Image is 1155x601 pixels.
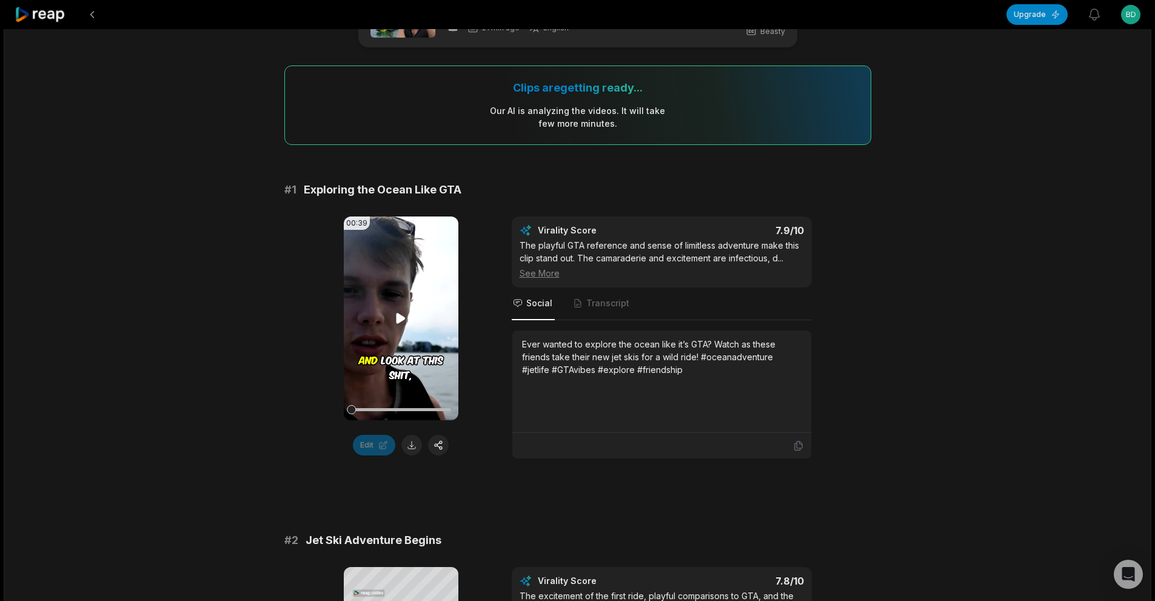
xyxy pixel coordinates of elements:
[306,532,441,549] span: Jet Ski Adventure Begins
[284,532,298,549] span: # 2
[538,224,668,237] div: Virality Score
[1114,560,1143,589] div: Open Intercom Messenger
[522,338,802,376] div: Ever wanted to explore the ocean like it’s GTA? Watch as these friends take their new jet skis fo...
[512,287,812,320] nav: Tabs
[520,239,804,280] div: The playful GTA reference and sense of limitless adventure make this clip stand out. The camarade...
[760,26,785,37] span: Beasty
[489,104,666,130] div: Our AI is analyzing the video s . It will take few more minutes.
[520,267,804,280] div: See More
[513,81,643,95] div: Clips are getting ready...
[1006,4,1068,25] button: Upgrade
[344,217,458,420] video: Your browser does not support mp4 format.
[674,575,804,587] div: 7.8 /10
[353,435,395,455] button: Edit
[674,224,804,237] div: 7.9 /10
[284,181,296,198] span: # 1
[586,297,629,309] span: Transcript
[526,297,552,309] span: Social
[304,181,461,198] span: Exploring the Ocean Like GTA
[538,575,668,587] div: Virality Score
